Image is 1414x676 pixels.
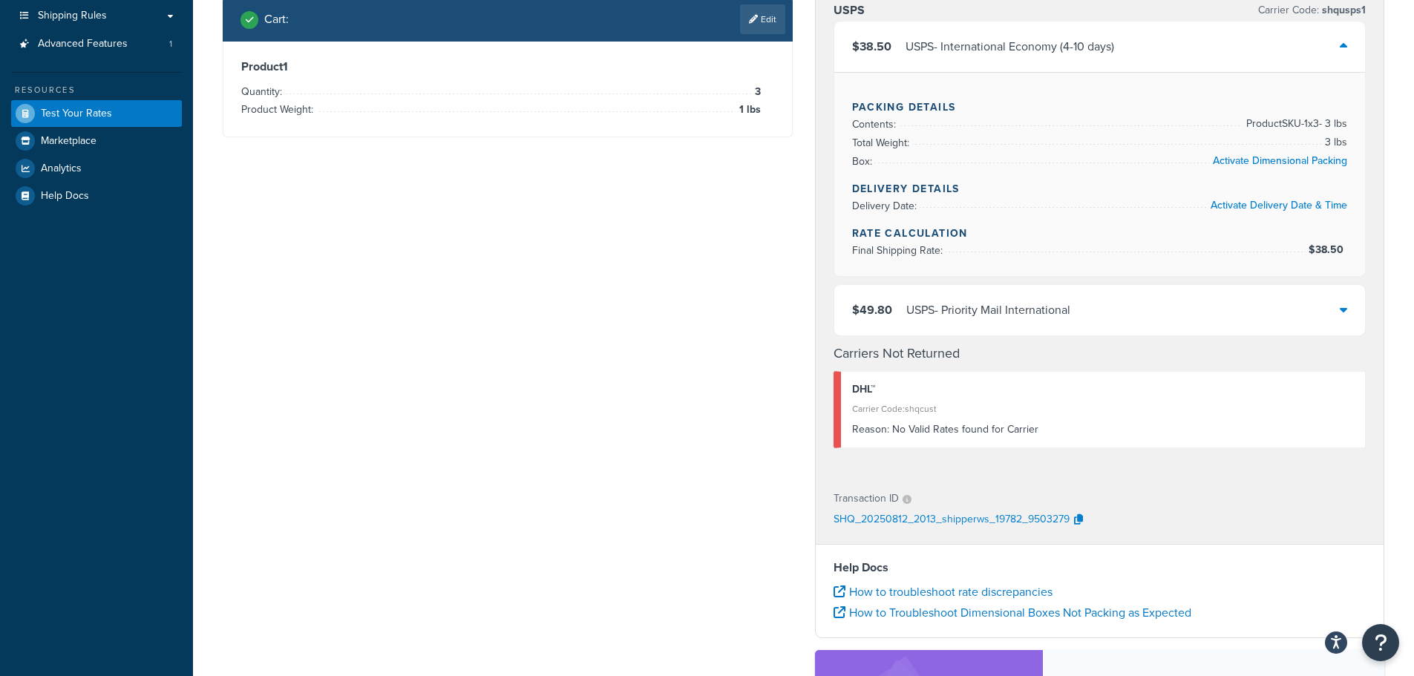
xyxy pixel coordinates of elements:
div: USPS - Priority Mail International [906,300,1070,321]
a: Help Docs [11,183,182,209]
span: Product Weight: [241,102,317,117]
span: shqusps1 [1319,2,1366,18]
a: Advanced Features1 [11,30,182,58]
span: Box: [852,154,876,169]
span: Reason: [852,421,889,437]
span: Total Weight: [852,135,913,151]
p: Transaction ID [834,488,899,509]
a: Activate Delivery Date & Time [1211,197,1347,213]
span: Delivery Date: [852,198,920,214]
a: How to Troubleshoot Dimensional Boxes Not Packing as Expected [834,604,1191,621]
span: 1 [169,38,172,50]
li: Advanced Features [11,30,182,58]
span: 3 lbs [1321,134,1347,151]
div: USPS - International Economy (4-10 days) [906,36,1114,57]
span: Product SKU-1 x 3 - 3 lbs [1243,115,1347,133]
h3: Product 1 [241,59,774,74]
span: Marketplace [41,135,96,148]
span: Test Your Rates [41,108,112,120]
span: $38.50 [852,38,891,55]
a: Activate Dimensional Packing [1213,153,1347,168]
div: DHL™ [852,379,1355,400]
p: SHQ_20250812_2013_shipperws_19782_9503279 [834,509,1070,531]
span: Help Docs [41,190,89,203]
span: $38.50 [1309,242,1347,257]
div: No Valid Rates found for Carrier [852,419,1355,440]
h2: Cart : [264,13,289,26]
a: How to troubleshoot rate discrepancies [834,583,1053,600]
span: Shipping Rules [38,10,107,22]
span: Contents: [852,117,900,132]
a: Analytics [11,155,182,182]
h4: Packing Details [852,99,1348,115]
span: $49.80 [852,301,892,318]
span: Quantity: [241,84,286,99]
span: Advanced Features [38,38,128,50]
a: Marketplace [11,128,182,154]
a: Shipping Rules [11,2,182,30]
div: Carrier Code: shqcust [852,398,1355,419]
h4: Rate Calculation [852,226,1348,241]
span: Final Shipping Rate: [852,243,946,258]
span: 1 lbs [736,101,761,119]
span: Analytics [41,163,82,175]
a: Edit [740,4,785,34]
h4: Help Docs [834,559,1366,577]
div: Resources [11,84,182,96]
h4: Delivery Details [852,181,1348,197]
a: Test Your Rates [11,100,182,127]
h4: Carriers Not Returned [834,344,1366,364]
h3: USPS [834,3,865,18]
button: Open Resource Center [1362,624,1399,661]
span: 3 [751,83,761,101]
